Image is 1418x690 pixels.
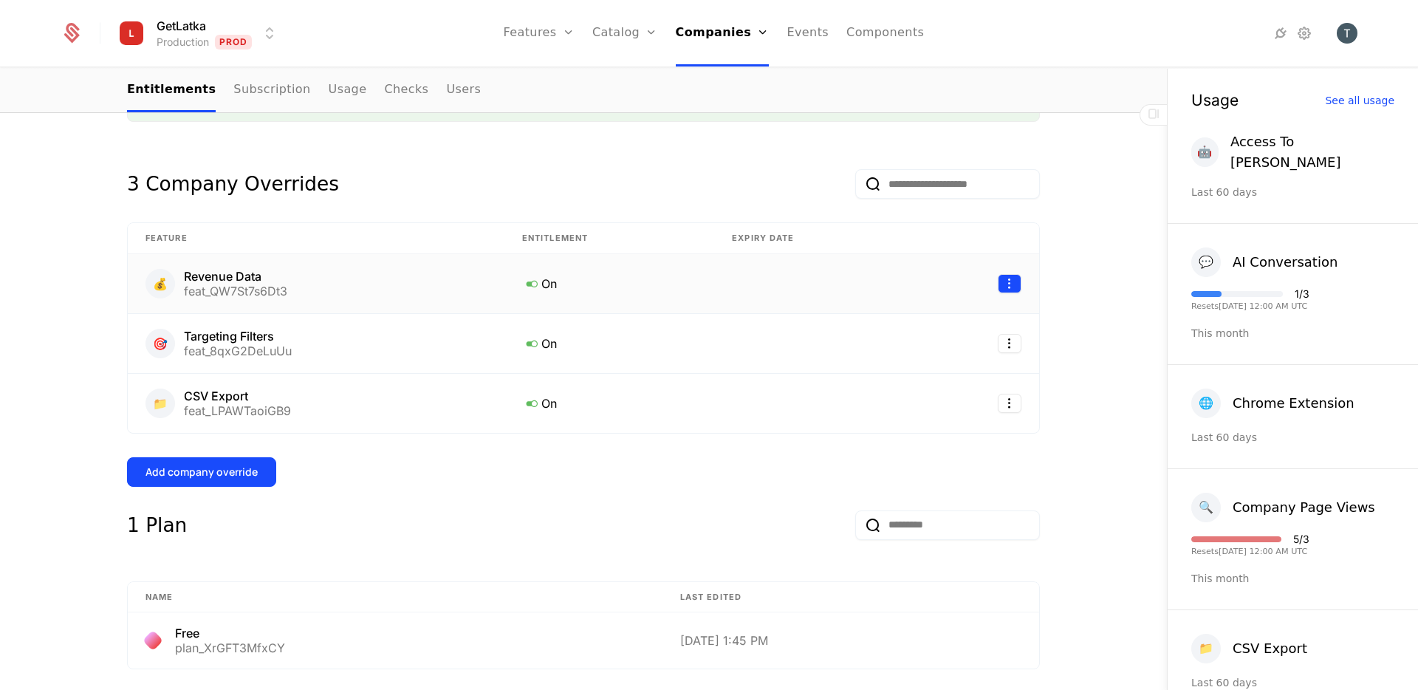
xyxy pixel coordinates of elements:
div: See all usage [1325,95,1394,106]
div: 🔍 [1191,493,1221,522]
div: 💰 [145,269,175,298]
img: GetLatka [114,16,149,51]
div: 📁 [1191,634,1221,663]
div: This month [1191,571,1394,586]
div: feat_8qxG2DeLuUu [184,345,292,357]
button: Select action [998,394,1021,413]
div: Free [175,627,285,639]
img: Tsovak Harutyunyan [1337,23,1357,44]
a: Users [446,69,481,112]
div: Company Page Views [1233,497,1375,518]
div: CSV Export [1233,638,1307,659]
div: Resets [DATE] 12:00 AM UTC [1191,547,1309,556]
button: 📁CSV Export [1191,634,1307,663]
div: On [522,394,696,413]
span: GetLatka [157,17,206,35]
div: Revenue Data [184,270,287,282]
div: This month [1191,326,1394,341]
a: Usage [329,69,367,112]
div: Targeting Filters [184,330,292,342]
div: Add company override [145,465,258,479]
div: Chrome Extension [1233,393,1354,414]
ul: Choose Sub Page [127,69,481,112]
div: feat_QW7St7s6Dt3 [184,285,287,297]
button: 🔍Company Page Views [1191,493,1375,522]
div: 🎯 [145,329,175,358]
a: Integrations [1272,24,1289,42]
button: Add company override [127,457,276,487]
div: feat_LPAWTaoiGB9 [184,405,291,417]
a: Entitlements [127,69,216,112]
a: Checks [384,69,428,112]
div: plan_XrGFT3MfxCY [175,642,285,654]
div: Access To [PERSON_NAME] [1230,131,1394,173]
button: 🌐Chrome Extension [1191,389,1354,418]
div: Usage [1191,92,1239,108]
div: Last 60 days [1191,430,1394,445]
th: Entitlement [504,223,714,254]
div: [DATE] 1:45 PM [680,635,1021,646]
th: Expiry date [714,223,917,254]
div: 🤖 [1191,137,1219,167]
button: 🤖Access To [PERSON_NAME] [1191,131,1394,173]
span: Prod [215,35,253,49]
div: 1 Plan [127,510,187,540]
div: Last 60 days [1191,185,1394,199]
th: Name [128,582,662,613]
div: 🌐 [1191,389,1221,418]
button: Open user button [1337,23,1357,44]
button: Select action [998,334,1021,353]
button: 💬AI Conversation [1191,247,1337,277]
div: 1 / 3 [1295,289,1309,299]
button: Select environment [118,17,279,49]
div: AI Conversation [1233,252,1337,273]
button: Select action [998,274,1021,293]
div: On [522,334,696,353]
div: 3 Company Overrides [127,169,339,199]
div: On [522,274,696,293]
div: Production [157,35,209,49]
div: Resets [DATE] 12:00 AM UTC [1191,302,1309,310]
a: Subscription [233,69,310,112]
th: Last edited [662,582,1039,613]
div: Last 60 days [1191,675,1394,690]
th: Feature [128,223,504,254]
div: 💬 [1191,247,1221,277]
nav: Main [127,69,1040,112]
div: 5 / 3 [1293,534,1309,544]
div: 📁 [145,389,175,418]
div: CSV Export [184,390,291,402]
a: Settings [1295,24,1313,42]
